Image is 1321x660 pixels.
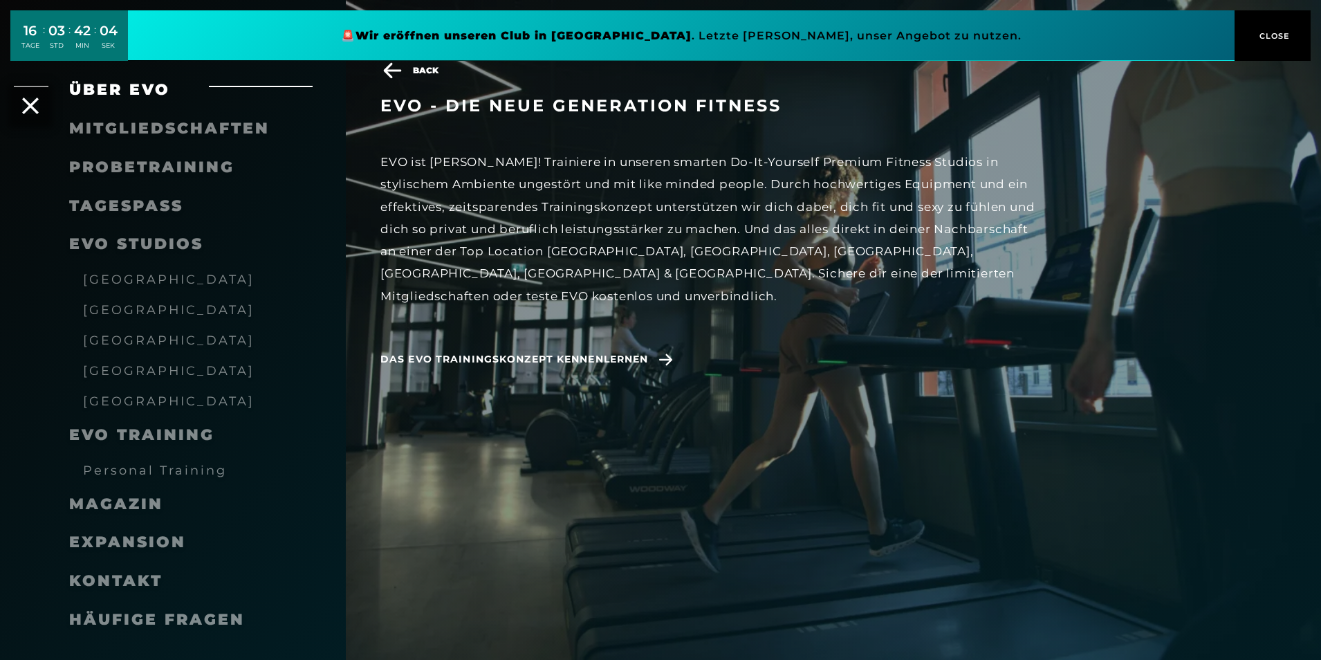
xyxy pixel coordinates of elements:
[48,21,65,41] div: 03
[48,41,65,51] div: STD
[380,95,1037,116] h3: EVO - die neue Generation Fitness
[43,22,45,59] div: :
[68,22,71,59] div: :
[21,41,39,51] div: TAGE
[94,22,96,59] div: :
[74,21,91,41] div: 42
[69,80,170,99] span: Über EVO
[100,21,118,41] div: 04
[1256,30,1290,42] span: CLOSE
[69,119,270,138] a: Mitgliedschaften
[100,41,118,51] div: SEK
[1235,10,1311,61] button: CLOSE
[74,41,91,51] div: MIN
[21,21,39,41] div: 16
